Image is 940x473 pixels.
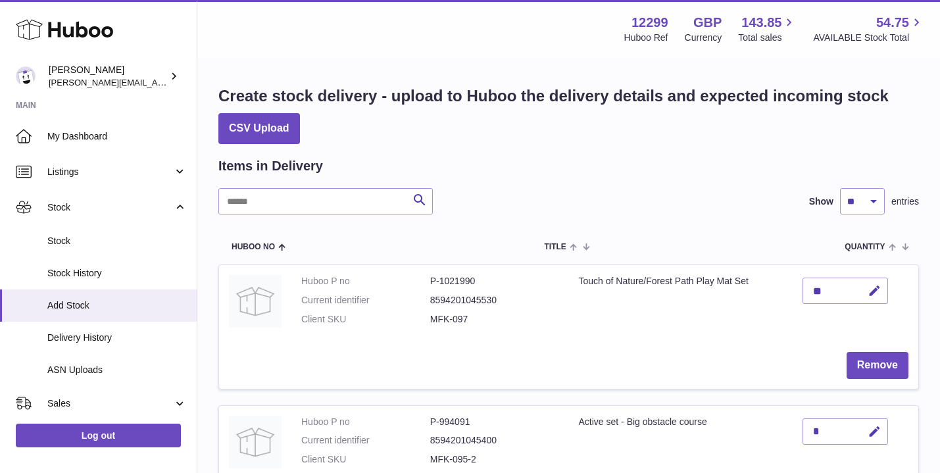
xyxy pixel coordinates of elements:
[218,113,300,144] button: CSV Upload
[47,299,187,312] span: Add Stock
[49,77,264,87] span: [PERSON_NAME][EMAIL_ADDRESS][DOMAIN_NAME]
[430,275,559,287] dd: P-1021990
[47,201,173,214] span: Stock
[47,235,187,247] span: Stock
[430,294,559,307] dd: 8594201045530
[47,397,173,410] span: Sales
[430,434,559,447] dd: 8594201045400
[49,64,167,89] div: [PERSON_NAME]
[301,294,430,307] dt: Current identifier
[47,364,187,376] span: ASN Uploads
[741,14,781,32] span: 143.85
[430,453,559,466] dd: MFK-095-2
[569,265,793,342] td: Touch of Nature/Forest Path Play Mat Set
[16,66,36,86] img: anthony@happyfeetplaymats.co.uk
[847,352,908,379] button: Remove
[229,275,282,328] img: Touch of Nature/Forest Path Play Mat Set
[631,14,668,32] strong: 12299
[47,332,187,344] span: Delivery History
[218,86,889,107] h1: Create stock delivery - upload to Huboo the delivery details and expected incoming stock
[301,275,430,287] dt: Huboo P no
[430,313,559,326] dd: MFK-097
[430,416,559,428] dd: P-994091
[693,14,722,32] strong: GBP
[232,243,275,251] span: Huboo no
[891,195,919,208] span: entries
[301,434,430,447] dt: Current identifier
[738,14,797,44] a: 143.85 Total sales
[229,416,282,468] img: Active set - Big obstacle course
[845,243,885,251] span: Quantity
[813,14,924,44] a: 54.75 AVAILABLE Stock Total
[301,313,430,326] dt: Client SKU
[218,157,323,175] h2: Items in Delivery
[685,32,722,44] div: Currency
[301,416,430,428] dt: Huboo P no
[624,32,668,44] div: Huboo Ref
[876,14,909,32] span: 54.75
[47,166,173,178] span: Listings
[738,32,797,44] span: Total sales
[301,453,430,466] dt: Client SKU
[47,267,187,280] span: Stock History
[813,32,924,44] span: AVAILABLE Stock Total
[809,195,833,208] label: Show
[544,243,566,251] span: Title
[16,424,181,447] a: Log out
[47,130,187,143] span: My Dashboard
